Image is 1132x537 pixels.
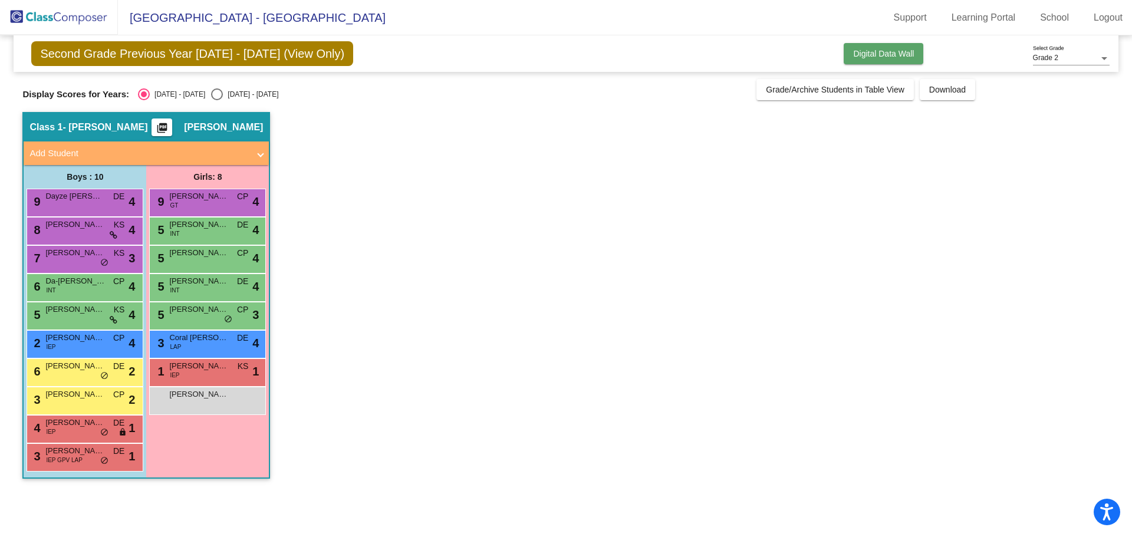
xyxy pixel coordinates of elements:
span: 4 [252,249,259,267]
span: CP [113,332,124,344]
span: Grade 2 [1033,54,1058,62]
span: 9 [154,195,164,208]
button: Download [920,79,975,100]
span: Da-[PERSON_NAME] [45,275,104,287]
span: do_not_disturb_alt [100,428,108,437]
a: School [1031,8,1078,27]
span: DE [113,445,124,457]
span: [PERSON_NAME]'[PERSON_NAME] [45,360,104,372]
span: DE [237,219,248,231]
div: [DATE] - [DATE] [223,89,278,100]
span: [PERSON_NAME] [45,332,104,344]
span: 1 [154,365,164,378]
span: KS [114,304,125,316]
span: KS [114,247,125,259]
span: [PERSON_NAME] [45,417,104,429]
span: Grade/Archive Students in Table View [766,85,904,94]
button: Digital Data Wall [844,43,923,64]
span: [PERSON_NAME] [45,445,104,457]
span: IEP [46,342,55,351]
div: [DATE] - [DATE] [150,89,205,100]
span: Display Scores for Years: [22,89,129,100]
span: 5 [31,308,40,321]
span: DE [237,275,248,288]
span: lock [119,428,127,437]
span: 4 [129,334,135,352]
span: CP [237,304,248,316]
span: [PERSON_NAME] [45,247,104,259]
button: Print Students Details [152,118,172,136]
a: Learning Portal [942,8,1025,27]
span: [PERSON_NAME] [45,304,104,315]
span: 6 [31,280,40,293]
mat-panel-title: Add Student [29,147,249,160]
span: GT [170,201,178,210]
span: do_not_disturb_alt [100,258,108,268]
span: 3 [31,450,40,463]
span: CP [113,388,124,401]
span: [PERSON_NAME] [169,360,228,372]
span: DE [237,332,248,344]
span: [PERSON_NAME] [169,190,228,202]
span: 4 [252,278,259,295]
a: Logout [1084,8,1132,27]
span: 5 [154,252,164,265]
mat-icon: picture_as_pdf [155,122,169,139]
span: CP [237,190,248,203]
span: LAP [170,342,181,351]
span: 3 [129,249,135,267]
span: IEP [170,371,179,380]
a: Support [884,8,936,27]
span: CP [237,247,248,259]
span: IEP GPV LAP [46,456,83,464]
span: INT [170,286,179,295]
span: Download [929,85,966,94]
span: 8 [31,223,40,236]
span: 3 [154,337,164,350]
span: INT [170,229,179,238]
span: 4 [252,193,259,210]
div: Girls: 8 [146,165,269,189]
span: [PERSON_NAME] [169,247,228,259]
span: 5 [154,223,164,236]
span: 1 [252,363,259,380]
span: 6 [31,365,40,378]
span: 3 [31,393,40,406]
div: Boys : 10 [24,165,146,189]
span: Coral [PERSON_NAME] [169,332,228,344]
span: DE [113,360,124,373]
span: Second Grade Previous Year [DATE] - [DATE] (View Only) [31,41,353,66]
span: 4 [252,221,259,239]
span: [PERSON_NAME] [45,219,104,230]
mat-radio-group: Select an option [138,88,278,100]
span: [PERSON_NAME] [169,388,228,400]
span: 4 [252,334,259,352]
span: 5 [154,280,164,293]
span: INT [46,286,55,295]
span: [PERSON_NAME] [184,121,263,133]
span: DE [113,190,124,203]
span: [PERSON_NAME] [45,388,104,400]
span: - [PERSON_NAME] [62,121,147,133]
span: 1 [129,447,135,465]
span: do_not_disturb_alt [224,315,232,324]
span: 2 [129,391,135,408]
span: [PERSON_NAME] [169,275,228,287]
span: IEP [46,427,55,436]
span: [GEOGRAPHIC_DATA] - [GEOGRAPHIC_DATA] [118,8,386,27]
span: 4 [31,421,40,434]
span: DE [113,417,124,429]
span: 3 [252,306,259,324]
span: Digital Data Wall [853,49,914,58]
mat-expansion-panel-header: Add Student [24,141,269,165]
span: KS [114,219,125,231]
span: Dayze [PERSON_NAME] [45,190,104,202]
span: 9 [31,195,40,208]
span: 1 [129,419,135,437]
span: 7 [31,252,40,265]
span: CP [113,275,124,288]
span: 4 [129,221,135,239]
span: do_not_disturb_alt [100,371,108,381]
span: 5 [154,308,164,321]
span: Class 1 [29,121,62,133]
